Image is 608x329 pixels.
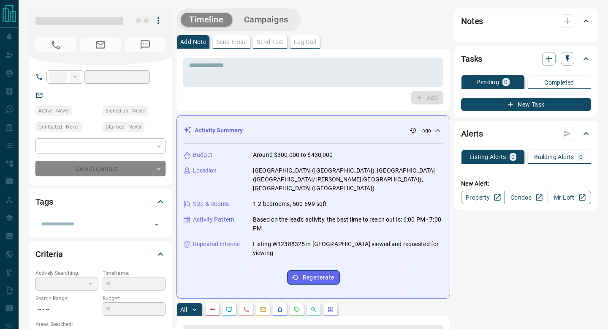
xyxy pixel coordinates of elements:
a: Condos [504,191,548,204]
p: Budget [193,151,212,159]
button: Regenerate [287,270,340,285]
h2: Notes [461,14,483,28]
p: Timeframe: [103,269,166,277]
p: -- ago [418,127,431,134]
p: Budget: [103,295,166,302]
h2: Tags [35,195,53,208]
div: Notes [461,11,591,31]
h2: Tasks [461,52,482,66]
p: Location [193,166,217,175]
svg: Agent Actions [327,306,334,313]
p: Building Alerts [534,154,574,160]
span: Contacted - Never [38,123,79,131]
svg: Lead Browsing Activity [226,306,233,313]
div: Activity Summary-- ago [184,123,443,138]
p: 0 [511,154,515,160]
span: No Number [35,38,76,52]
p: Search Range: [35,295,98,302]
div: Tasks [461,49,591,69]
span: Claimed - Never [106,123,141,131]
svg: Notes [209,306,216,313]
p: Repeated Interest [193,240,240,249]
p: -- - -- [35,302,98,316]
button: Timeline [181,13,232,27]
h2: Criteria [35,247,63,261]
h2: Alerts [461,127,483,140]
p: Listing W12388325 in [GEOGRAPHIC_DATA] viewed and requested for viewing [253,240,443,258]
a: Property [461,191,505,204]
div: Criteria [35,244,166,264]
a: Mr.Loft [548,191,591,204]
p: All [180,307,187,313]
span: No Number [125,38,166,52]
svg: Emails [260,306,266,313]
p: New Alert: [461,179,591,188]
svg: Requests [293,306,300,313]
p: Completed [544,80,574,85]
a: -- [49,91,52,98]
p: Pending [476,79,499,85]
p: Listing Alerts [470,154,506,160]
button: New Task [461,98,591,111]
span: Signed up - Never [106,107,145,115]
div: Alerts [461,123,591,144]
p: Around $300,000 to $430,000 [253,151,333,159]
span: Active - Never [38,107,69,115]
div: Tags [35,192,166,212]
p: Areas Searched: [35,321,166,328]
div: Do Not Contact [35,161,166,176]
span: No Email [80,38,121,52]
p: Actively Searching: [35,269,98,277]
svg: Opportunities [310,306,317,313]
p: [GEOGRAPHIC_DATA] ([GEOGRAPHIC_DATA]), [GEOGRAPHIC_DATA] ([GEOGRAPHIC_DATA]/[PERSON_NAME][GEOGRAP... [253,166,443,193]
p: Based on the lead's activity, the best time to reach out is: 6:00 PM - 7:00 PM [253,215,443,233]
p: Size & Rooms [193,200,229,208]
p: Activity Summary [195,126,243,135]
svg: Calls [243,306,250,313]
button: Open [151,219,163,230]
p: 0 [504,79,508,85]
p: Activity Pattern [193,215,234,224]
p: 0 [579,154,583,160]
p: Add Note [180,39,206,45]
p: 1-2 bedrooms, 500-699 sqft [253,200,327,208]
svg: Listing Alerts [277,306,283,313]
button: Campaigns [236,13,297,27]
